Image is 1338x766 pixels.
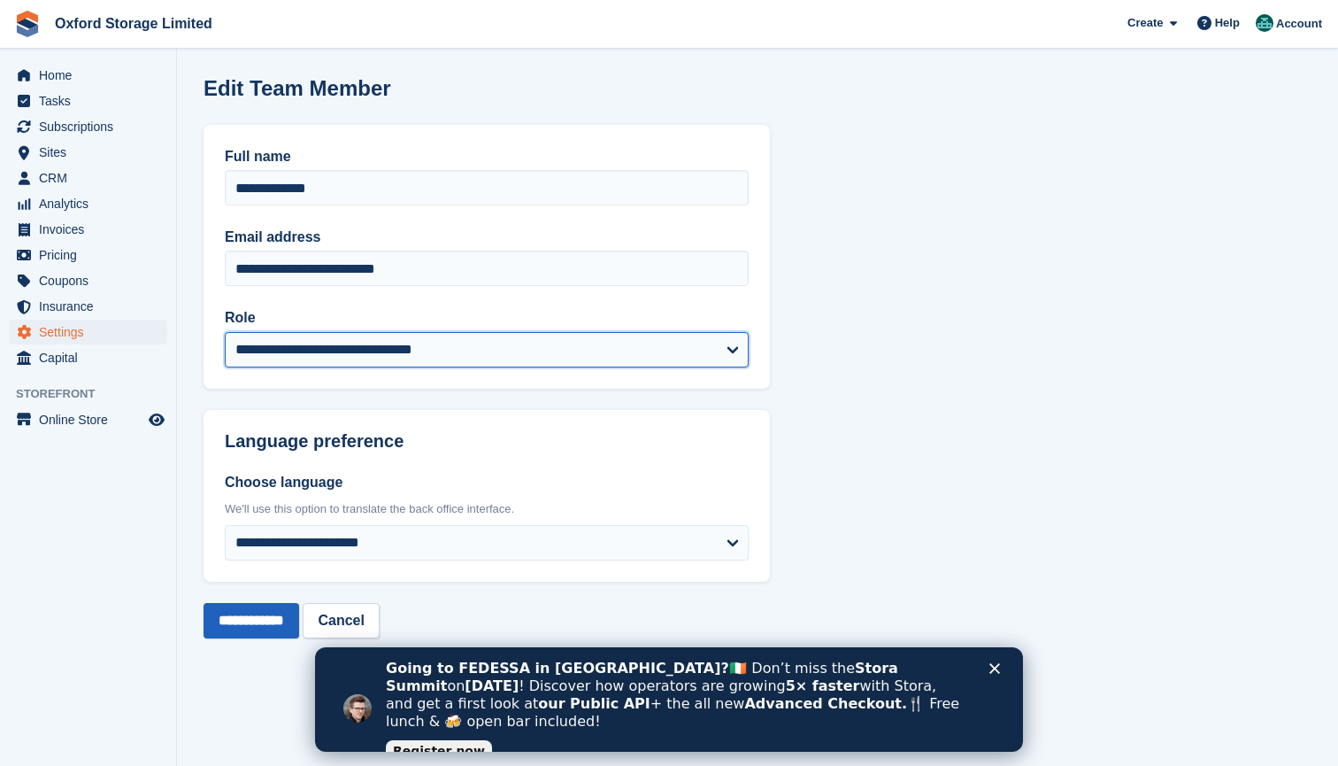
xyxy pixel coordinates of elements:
[225,146,749,167] label: Full name
[9,114,167,139] a: menu
[48,9,219,38] a: Oxford Storage Limited
[674,16,692,27] div: Close
[225,472,749,493] label: Choose language
[39,140,145,165] span: Sites
[204,76,391,100] h1: Edit Team Member
[9,407,167,432] a: menu
[9,268,167,293] a: menu
[9,140,167,165] a: menu
[39,217,145,242] span: Invoices
[39,268,145,293] span: Coupons
[225,307,749,329] label: Role
[303,603,379,638] a: Cancel
[39,243,145,267] span: Pricing
[9,294,167,319] a: menu
[39,345,145,370] span: Capital
[39,320,145,344] span: Settings
[9,345,167,370] a: menu
[16,385,176,403] span: Storefront
[39,89,145,113] span: Tasks
[39,191,145,216] span: Analytics
[71,93,177,114] a: Register now
[315,647,1023,752] iframe: Intercom live chat banner
[9,243,167,267] a: menu
[1127,14,1163,32] span: Create
[9,63,167,88] a: menu
[39,166,145,190] span: CRM
[9,166,167,190] a: menu
[225,431,749,452] h2: Language preference
[9,320,167,344] a: menu
[39,63,145,88] span: Home
[39,407,145,432] span: Online Store
[1256,14,1273,32] img: Ian Baldwin
[39,294,145,319] span: Insurance
[14,11,41,37] img: stora-icon-8386f47178a22dfd0bd8f6a31ec36ba5ce8667c1dd55bd0f319d3a0aa187defe.svg
[9,191,167,216] a: menu
[39,114,145,139] span: Subscriptions
[146,409,167,430] a: Preview store
[1276,15,1322,33] span: Account
[9,217,167,242] a: menu
[225,500,749,518] div: We'll use this option to translate the back office interface.
[9,89,167,113] a: menu
[225,227,749,248] label: Email address
[1215,14,1240,32] span: Help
